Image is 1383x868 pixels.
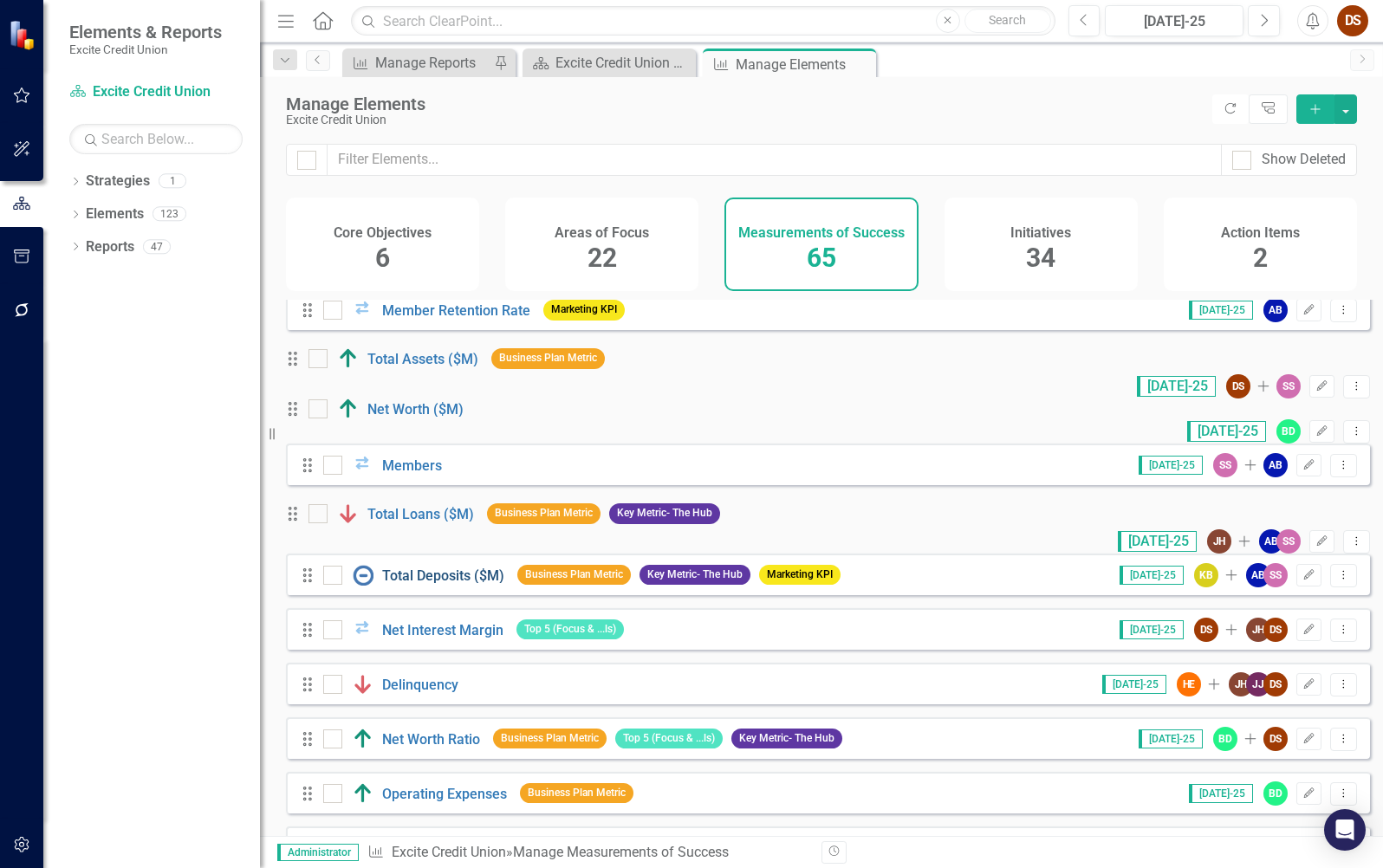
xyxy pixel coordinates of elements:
[1139,729,1203,748] span: [DATE]-25
[69,22,222,42] span: Elements & Reports
[487,503,601,523] span: Business Plan Metric
[353,300,373,321] img: Within Range
[989,13,1026,27] span: Search
[69,82,243,102] a: Excite Credit Union
[1213,727,1237,751] div: BD
[1337,5,1368,36] button: DS
[1263,298,1288,322] div: AB
[640,565,750,585] span: Key Metric- The Hub
[1194,563,1218,587] div: KB
[338,398,359,419] img: On Track/Above Target
[543,300,625,320] span: Marketing KPI
[1246,618,1270,642] div: JH
[1102,675,1166,694] span: [DATE]-25
[1139,456,1203,475] span: [DATE]-25
[1276,374,1301,398] div: SS
[1187,421,1266,442] span: [DATE]-25
[738,225,905,241] h4: Measurements of Success
[375,52,490,74] div: Manage Reports
[555,225,649,241] h4: Areas of Focus
[759,565,841,585] span: Marketing KPI
[588,243,617,273] span: 22
[491,348,605,368] span: Business Plan Metric
[367,843,808,863] div: » Manage Measurements of Success
[353,455,373,476] img: Within Range
[1324,809,1366,851] div: Open Intercom Messenger
[382,731,480,748] a: Net Worth Ratio
[1226,374,1250,398] div: DS
[392,844,506,860] a: Excite Credit Union
[1263,727,1288,751] div: DS
[382,786,507,802] a: Operating Expenses
[1259,529,1283,554] div: AB
[86,172,150,191] a: Strategies
[347,52,490,74] a: Manage Reports
[1118,531,1197,552] span: [DATE]-25
[1276,419,1301,444] div: BD
[143,239,171,254] div: 47
[1120,566,1184,585] span: [DATE]-25
[382,457,442,474] a: Members
[609,503,720,523] span: Key Metric- The Hub
[367,351,478,367] a: Total Assets ($M)
[353,783,373,804] img: On Track/Above Target
[1026,243,1055,273] span: 34
[1105,5,1243,36] button: [DATE]-25
[367,401,464,418] a: Net Worth ($M)
[1137,376,1216,397] span: [DATE]-25
[1207,529,1231,554] div: JH
[1229,672,1253,696] div: JH
[1246,563,1270,587] div: AB
[9,19,39,49] img: ClearPoint Strategy
[1253,243,1268,273] span: 2
[1263,618,1288,642] div: DS
[1263,563,1288,587] div: SS
[334,225,432,241] h4: Core Objectives
[69,42,222,56] small: Excite Credit Union
[964,9,1051,33] button: Search
[517,565,631,585] span: Business Plan Metric
[493,729,607,748] span: Business Plan Metric
[1189,784,1253,803] span: [DATE]-25
[375,243,390,273] span: 6
[1111,11,1237,32] div: [DATE]-25
[555,52,691,74] div: Excite Credit Union Board Book
[327,144,1222,176] input: Filter Elements...
[338,503,359,524] img: Below Plan
[1010,225,1071,241] h4: Initiatives
[286,94,1204,113] div: Manage Elements
[353,729,373,749] img: On Track/Above Target
[1213,453,1237,477] div: SS
[527,52,691,74] a: Excite Credit Union Board Book
[1189,301,1253,320] span: [DATE]-25
[382,677,458,693] a: Delinquency
[277,844,359,861] span: Administrator
[367,506,474,522] a: Total Loans ($M)
[1263,781,1288,806] div: BD
[1120,620,1184,639] span: [DATE]-25
[1263,453,1288,477] div: AB
[1177,672,1201,696] div: HE
[1263,672,1288,696] div: DS
[1246,672,1270,696] div: JJ
[1221,225,1300,241] h4: Action Items
[159,174,186,189] div: 1
[153,207,186,222] div: 123
[736,54,872,75] div: Manage Elements
[69,124,243,154] input: Search Below...
[516,619,624,639] span: Top 5 (Focus & ...ls)
[286,113,1204,126] div: Excite Credit Union
[382,622,503,638] a: Net Interest Margin
[86,204,144,224] a: Elements
[382,567,504,584] a: Total Deposits ($M)
[382,302,530,319] a: Member Retention Rate
[731,729,842,748] span: Key Metric- The Hub
[1194,618,1218,642] div: DS
[86,237,134,257] a: Reports
[351,6,1055,36] input: Search ClearPoint...
[520,783,633,803] span: Business Plan Metric
[615,729,723,748] span: Top 5 (Focus & ...ls)
[1262,150,1346,170] div: Show Deleted
[353,674,373,695] img: Below Plan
